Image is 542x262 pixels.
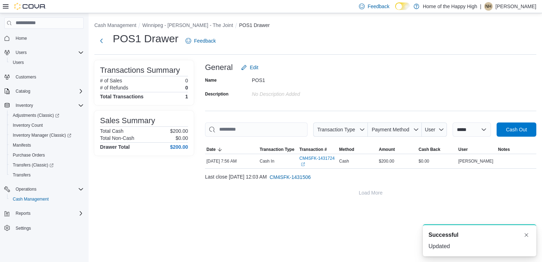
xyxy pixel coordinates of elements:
[10,151,84,159] span: Purchase Orders
[185,85,188,91] p: 0
[252,88,347,97] div: No Description added
[206,147,216,152] span: Date
[13,132,71,138] span: Inventory Manager (Classic)
[205,91,228,97] label: Description
[377,145,417,154] button: Amount
[260,147,294,152] span: Transaction Type
[1,48,87,58] button: Users
[425,127,436,132] span: User
[142,22,233,28] button: Winnipeg - [PERSON_NAME] - The Joint
[522,231,531,239] button: Dismiss toast
[100,144,130,150] h4: Drawer Total
[379,147,395,152] span: Amount
[13,142,31,148] span: Manifests
[10,161,56,169] a: Transfers (Classic)
[457,145,497,154] button: User
[205,170,536,184] div: Last close [DATE] 12:03 AM
[339,158,349,164] span: Cash
[497,122,536,137] button: Cash Out
[100,78,122,83] h6: # of Sales
[301,162,305,167] svg: External link
[1,100,87,110] button: Inventory
[13,162,54,168] span: Transfers (Classic)
[260,158,274,164] p: Cash In
[13,209,84,218] span: Reports
[423,2,477,11] p: Home of the Happy High
[13,48,29,57] button: Users
[100,94,144,99] h4: Total Transactions
[10,58,27,67] a: Users
[339,147,354,152] span: Method
[428,231,458,239] span: Successful
[419,147,440,152] span: Cash Back
[183,34,219,48] a: Feedback
[7,140,87,150] button: Manifests
[10,131,84,140] span: Inventory Manager (Classic)
[16,50,27,55] span: Users
[458,147,468,152] span: User
[258,145,298,154] button: Transaction Type
[252,75,347,83] div: POS1
[13,185,39,193] button: Operations
[100,128,123,134] h6: Total Cash
[13,87,33,95] button: Catalog
[14,3,46,10] img: Cova
[417,145,457,154] button: Cash Back
[13,196,49,202] span: Cash Management
[484,2,493,11] div: Nicole Huberdeau
[10,195,51,203] a: Cash Management
[16,225,31,231] span: Settings
[10,58,84,67] span: Users
[480,2,481,11] p: |
[100,116,155,125] h3: Sales Summary
[359,189,383,196] span: Load More
[4,30,84,252] nav: Complex example
[16,74,36,80] span: Customers
[317,127,355,132] span: Transaction Type
[10,121,46,130] a: Inventory Count
[94,22,136,28] button: Cash Management
[299,155,336,167] a: CM4SFK-1431724External link
[13,113,59,118] span: Adjustments (Classic)
[10,111,84,120] span: Adjustments (Classic)
[13,48,84,57] span: Users
[458,158,493,164] span: [PERSON_NAME]
[10,141,34,149] a: Manifests
[1,223,87,233] button: Settings
[13,60,24,65] span: Users
[10,171,33,179] a: Transfers
[13,185,84,193] span: Operations
[7,160,87,170] a: Transfers (Classic)
[13,73,39,81] a: Customers
[10,161,84,169] span: Transfers (Classic)
[250,64,258,71] span: Edit
[13,122,43,128] span: Inventory Count
[170,128,188,134] p: $200.00
[1,184,87,194] button: Operations
[379,158,394,164] span: $200.00
[13,101,36,110] button: Inventory
[16,88,30,94] span: Catalog
[176,135,188,141] p: $0.00
[100,85,128,91] h6: # of Refunds
[16,186,37,192] span: Operations
[497,145,536,154] button: Notes
[338,145,377,154] button: Method
[7,150,87,160] button: Purchase Orders
[506,126,527,133] span: Cash Out
[428,231,531,239] div: Notification
[270,174,311,181] span: CM4SFK-1431506
[205,122,308,137] input: This is a search bar. As you type, the results lower in the page will automatically filter.
[238,60,261,75] button: Edit
[428,242,531,251] div: Updated
[205,77,217,83] label: Name
[372,127,409,132] span: Payment Method
[100,66,180,75] h3: Transactions Summary
[10,121,84,130] span: Inventory Count
[185,78,188,83] p: 0
[13,34,30,43] a: Home
[10,131,74,140] a: Inventory Manager (Classic)
[13,172,31,178] span: Transfers
[13,72,84,81] span: Customers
